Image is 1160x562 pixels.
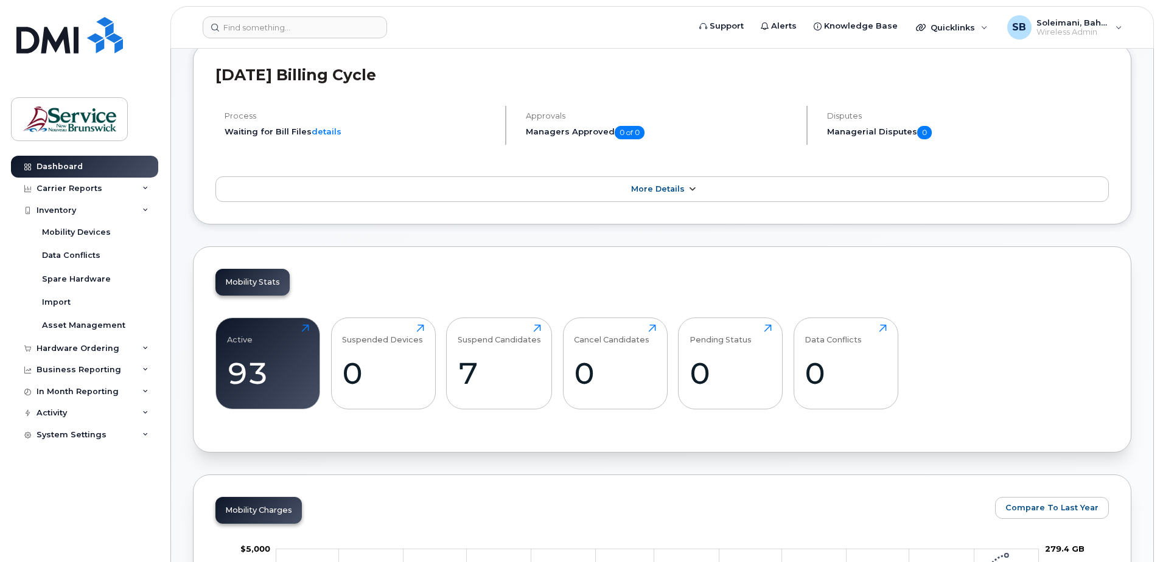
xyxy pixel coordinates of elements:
[824,20,898,32] span: Knowledge Base
[240,544,270,553] tspan: $5,000
[805,355,887,391] div: 0
[931,23,975,32] span: Quicklinks
[526,126,796,139] h5: Managers Approved
[1012,20,1026,35] span: SB
[1045,544,1085,553] tspan: 279.4 GB
[805,324,862,344] div: Data Conflicts
[907,15,996,40] div: Quicklinks
[342,324,423,344] div: Suspended Devices
[240,544,270,553] g: $0
[225,111,495,120] h4: Process
[574,355,656,391] div: 0
[805,14,906,38] a: Knowledge Base
[690,324,772,402] a: Pending Status0
[917,126,932,139] span: 0
[574,324,656,402] a: Cancel Candidates0
[225,126,495,137] li: Waiting for Bill Files
[805,324,887,402] a: Data Conflicts0
[827,126,1109,139] h5: Managerial Disputes
[631,184,685,193] span: More Details
[999,15,1131,40] div: Soleimani, Bahar (HNB)
[342,355,424,391] div: 0
[458,324,541,344] div: Suspend Candidates
[710,20,744,32] span: Support
[227,355,309,391] div: 93
[342,324,424,402] a: Suspended Devices0
[827,111,1109,120] h4: Disputes
[615,126,645,139] span: 0 of 0
[690,355,772,391] div: 0
[227,324,253,344] div: Active
[752,14,805,38] a: Alerts
[203,16,387,38] input: Find something...
[1005,502,1099,513] span: Compare To Last Year
[574,324,649,344] div: Cancel Candidates
[458,324,541,402] a: Suspend Candidates7
[312,127,341,136] a: details
[1036,27,1109,37] span: Wireless Admin
[691,14,752,38] a: Support
[995,497,1109,519] button: Compare To Last Year
[771,20,797,32] span: Alerts
[690,324,752,344] div: Pending Status
[215,66,1109,84] h2: [DATE] Billing Cycle
[526,111,796,120] h4: Approvals
[227,324,309,402] a: Active93
[458,355,541,391] div: 7
[1036,18,1109,27] span: Soleimani, Bahar (HNB)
